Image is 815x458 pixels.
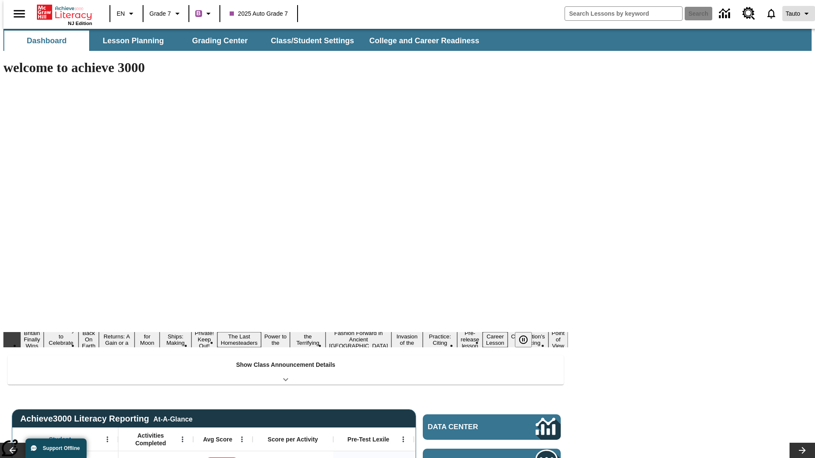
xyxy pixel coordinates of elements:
body: Maximum 600 characters Press Escape to exit toolbar Press Alt + F10 to reach toolbar [3,7,124,14]
button: Slide 17 Point of View [548,329,568,350]
span: Support Offline [43,445,80,451]
span: Grade 7 [149,9,171,18]
div: SubNavbar [3,29,812,51]
button: Slide 9 Solar Power to the People [261,326,290,354]
button: Slide 8 The Last Homesteaders [217,332,261,347]
button: Slide 4 Free Returns: A Gain or a Drain? [99,326,135,354]
button: Slide 5 Time for Moon Rules? [135,326,160,354]
div: Pause [515,332,540,347]
button: Dashboard [4,31,89,51]
button: Slide 3 Back On Earth [79,329,99,350]
button: Slide 11 Fashion Forward in Ancient Rome [326,329,391,350]
button: Slide 13 Mixed Practice: Citing Evidence [423,326,458,354]
button: Lesson Planning [91,31,176,51]
span: 2025 Auto Grade 7 [230,9,288,18]
button: Open Menu [236,433,248,446]
a: Resource Center, Will open in new tab [737,2,760,25]
button: Slide 1 Britain Finally Wins [20,329,44,350]
button: Open side menu [7,1,32,26]
div: Show Class Announcement Details [8,355,564,385]
button: Slide 15 Career Lesson [483,332,508,347]
button: Slide 7 Private! Keep Out! [191,329,217,350]
button: Slide 2 Get Ready to Celebrate Juneteenth! [44,326,79,354]
button: Pause [515,332,532,347]
button: Support Offline [25,438,87,458]
button: Slide 6 Cruise Ships: Making Waves [160,326,191,354]
button: Profile/Settings [782,6,815,21]
button: Grade: Grade 7, Select a grade [146,6,186,21]
span: Tauto [786,9,800,18]
div: Home [37,3,92,26]
button: Open Menu [101,433,114,446]
button: Lesson carousel, Next [790,443,815,458]
a: Notifications [760,3,782,25]
span: Data Center [428,423,507,431]
button: College and Career Readiness [363,31,486,51]
input: search field [565,7,682,20]
span: Achieve3000 Literacy Reporting [20,414,193,424]
button: Language: EN, Select a language [113,6,140,21]
button: Boost Class color is purple. Change class color [192,6,217,21]
a: Data Center [714,2,737,25]
button: Slide 14 Pre-release lesson [457,329,483,350]
span: Activities Completed [123,432,179,447]
button: Slide 16 The Constitution's Balancing Act [508,326,548,354]
span: Student [49,436,71,443]
span: NJ Edition [68,21,92,26]
button: Open Menu [176,433,189,446]
p: Show Class Announcement Details [236,360,335,369]
a: Data Center [423,414,561,440]
button: Open Menu [397,433,410,446]
button: Class/Student Settings [264,31,361,51]
span: Avg Score [203,436,232,443]
span: Score per Activity [268,436,318,443]
div: At-A-Glance [153,414,192,423]
a: Home [37,4,92,21]
button: Slide 10 Attack of the Terrifying Tomatoes [290,326,326,354]
button: Slide 12 The Invasion of the Free CD [391,326,423,354]
span: B [197,8,201,19]
span: EN [117,9,125,18]
h1: welcome to achieve 3000 [3,60,568,75]
button: Grading Center [177,31,262,51]
div: SubNavbar [3,31,487,51]
span: Pre-Test Lexile [348,436,390,443]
